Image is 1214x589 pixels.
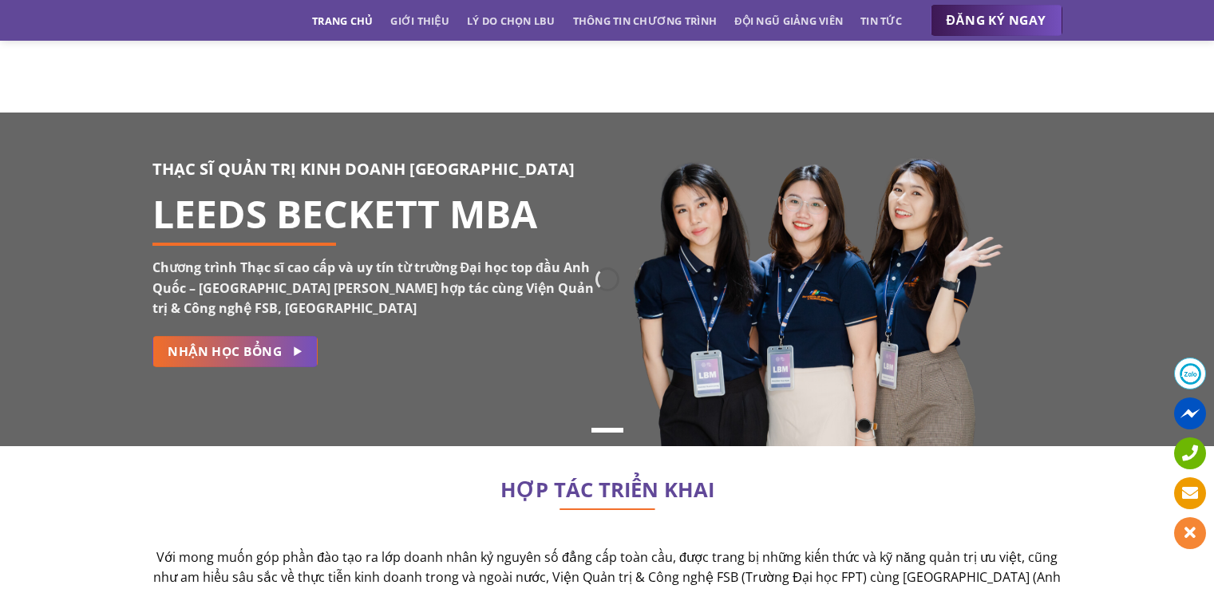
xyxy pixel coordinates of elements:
a: Tin tức [860,6,902,35]
a: Giới thiệu [390,6,449,35]
a: Lý do chọn LBU [467,6,556,35]
li: Page dot 1 [591,428,623,433]
h3: THẠC SĨ QUẢN TRỊ KINH DOANH [GEOGRAPHIC_DATA] [152,156,595,182]
a: NHẬN HỌC BỔNG [152,336,318,367]
h1: LEEDS BECKETT MBA [152,204,595,223]
span: ĐĂNG KÝ NGAY [947,10,1046,30]
a: Trang chủ [312,6,373,35]
h2: HỢP TÁC TRIỂN KHAI [152,482,1062,498]
img: line-lbu.jpg [560,508,655,510]
a: ĐĂNG KÝ NGAY [931,5,1062,37]
a: Thông tin chương trình [573,6,718,35]
strong: Chương trình Thạc sĩ cao cấp và uy tín từ trường Đại học top đầu Anh Quốc – [GEOGRAPHIC_DATA] [PE... [152,259,594,317]
span: NHẬN HỌC BỔNG [168,342,282,362]
a: Đội ngũ giảng viên [734,6,843,35]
